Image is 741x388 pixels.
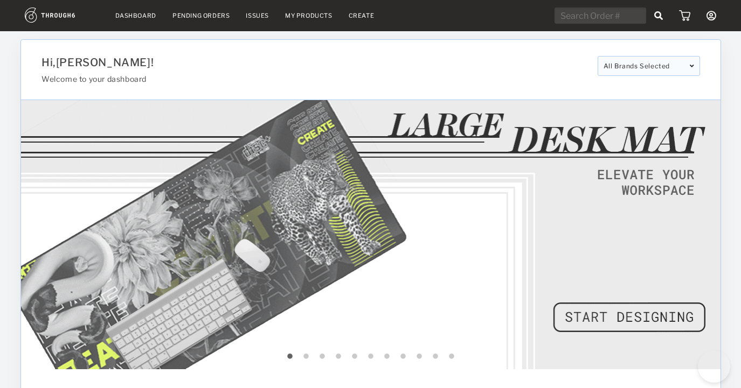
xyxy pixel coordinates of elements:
[25,8,99,23] img: logo.1c10ca64.svg
[333,351,344,362] button: 4
[430,351,441,362] button: 10
[301,351,311,362] button: 2
[317,351,328,362] button: 3
[349,12,375,19] a: Create
[597,56,700,76] div: All Brands Selected
[41,56,589,69] h1: Hi, [PERSON_NAME] !
[172,12,230,19] a: Pending Orders
[21,100,721,369] img: 68b8b232-0003-4352-b7e2-3a53cc3ac4a2.gif
[365,351,376,362] button: 6
[246,12,269,19] a: Issues
[446,351,457,362] button: 11
[555,8,646,24] input: Search Order #
[115,12,156,19] a: Dashboard
[698,350,730,383] iframe: Toggle Customer Support
[41,74,589,83] h3: Welcome to your dashboard
[414,351,425,362] button: 9
[349,351,360,362] button: 5
[285,351,295,362] button: 1
[382,351,392,362] button: 7
[679,10,690,21] img: icon_cart.dab5cea1.svg
[285,12,333,19] a: My Products
[398,351,408,362] button: 8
